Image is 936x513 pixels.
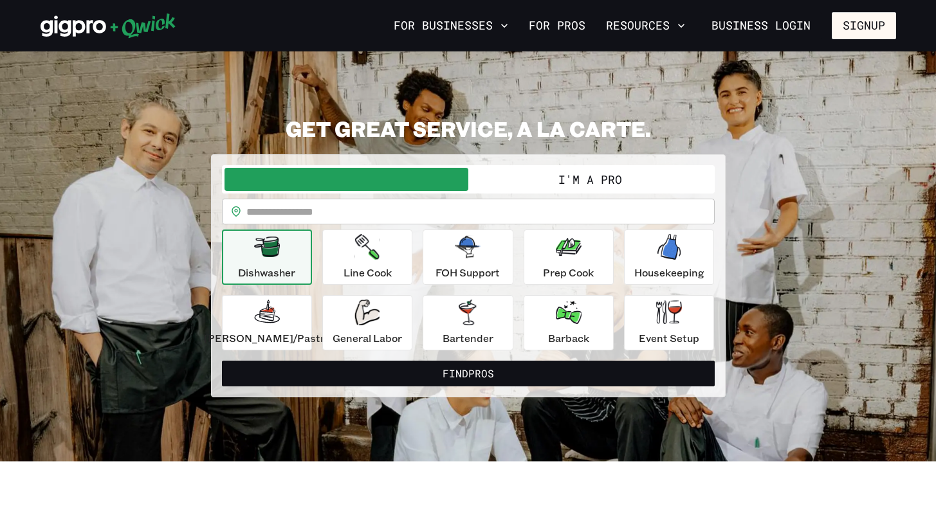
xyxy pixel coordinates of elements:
button: Prep Cook [524,230,614,285]
button: Signup [832,12,896,39]
button: I'm a Pro [468,168,712,191]
button: I'm a Business [225,168,468,191]
p: Line Cook [344,265,392,280]
a: For Pros [524,15,591,37]
button: Line Cook [322,230,412,285]
button: General Labor [322,295,412,350]
button: Resources [601,15,690,37]
a: Business Login [701,12,821,39]
button: Event Setup [624,295,714,350]
button: Housekeeping [624,230,714,285]
p: General Labor [333,330,402,346]
button: Dishwasher [222,230,312,285]
p: Barback [548,330,589,346]
p: Dishwasher [238,265,295,280]
button: FindPros [222,361,715,386]
p: Prep Cook [543,265,594,280]
button: FOH Support [423,230,513,285]
button: [PERSON_NAME]/Pastry [222,295,312,350]
button: Barback [524,295,614,350]
p: Event Setup [639,330,699,346]
button: Bartender [423,295,513,350]
p: FOH Support [436,265,500,280]
h2: GET GREAT SERVICE, A LA CARTE. [211,116,726,141]
button: For Businesses [389,15,513,37]
p: Bartender [443,330,493,346]
p: Housekeeping [634,265,704,280]
p: [PERSON_NAME]/Pastry [204,330,330,346]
